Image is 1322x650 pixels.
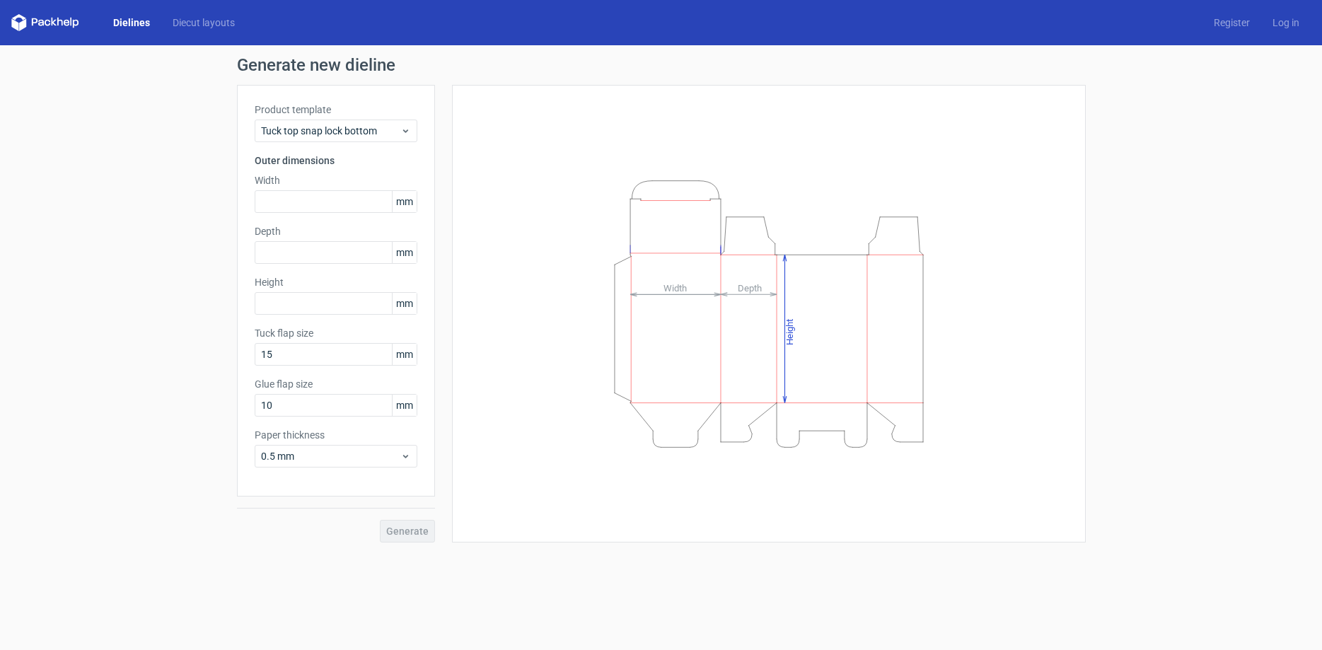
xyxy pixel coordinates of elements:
tspan: Height [784,318,795,344]
a: Register [1202,16,1261,30]
label: Width [255,173,417,187]
span: mm [392,191,417,212]
span: mm [392,395,417,416]
span: mm [392,293,417,314]
label: Depth [255,224,417,238]
a: Log in [1261,16,1311,30]
span: 0.5 mm [261,449,400,463]
span: Tuck top snap lock bottom [261,124,400,138]
label: Height [255,275,417,289]
a: Dielines [102,16,161,30]
label: Tuck flap size [255,326,417,340]
a: Diecut layouts [161,16,246,30]
label: Product template [255,103,417,117]
h1: Generate new dieline [237,57,1086,74]
label: Paper thickness [255,428,417,442]
span: mm [392,344,417,365]
tspan: Depth [738,282,762,293]
h3: Outer dimensions [255,153,417,168]
span: mm [392,242,417,263]
label: Glue flap size [255,377,417,391]
tspan: Width [663,282,686,293]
